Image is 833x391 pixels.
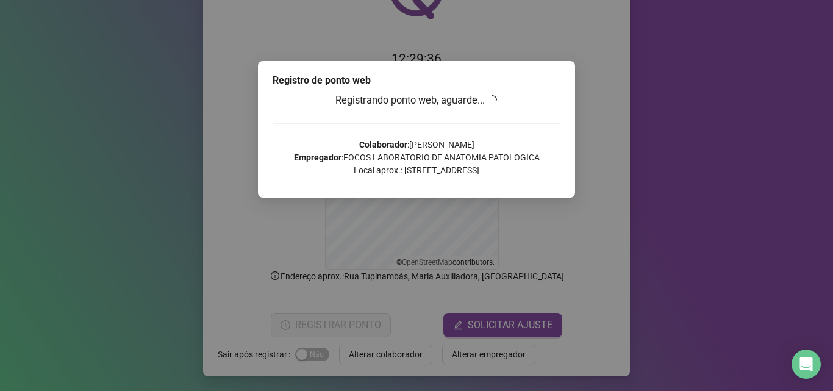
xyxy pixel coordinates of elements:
[273,73,560,88] div: Registro de ponto web
[487,95,497,105] span: loading
[792,350,821,379] div: Open Intercom Messenger
[273,93,560,109] h3: Registrando ponto web, aguarde...
[359,140,407,149] strong: Colaborador
[294,152,341,162] strong: Empregador
[273,138,560,177] p: : [PERSON_NAME] : FOCOS LABORATORIO DE ANATOMIA PATOLOGICA Local aprox.: [STREET_ADDRESS]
